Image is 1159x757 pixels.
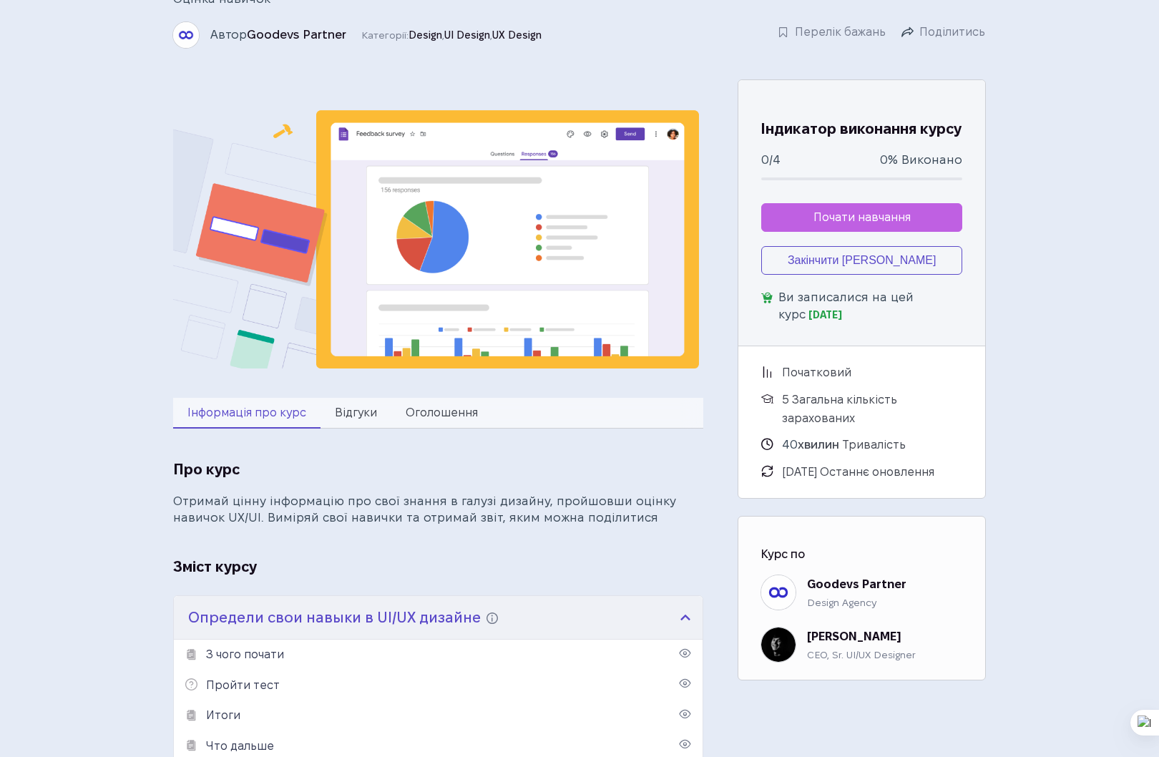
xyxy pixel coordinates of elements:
[409,29,442,41] a: Design
[880,152,962,169] span: 0% Виконано
[173,22,199,48] img: Goodevs Partner
[807,578,906,590] a: Goodevs Partner
[782,391,962,427] span: 5 Загальна кількість зарахованих
[761,152,781,169] span: 0/4
[761,545,962,564] h3: Курс по
[173,398,321,429] a: Інформація про курс
[807,630,901,643] a: [PERSON_NAME]
[761,246,962,275] button: Закінчити [PERSON_NAME]
[174,596,703,639] h4: Определи свои навыки в UI/UX дизайне
[782,363,851,382] span: Початковий
[247,28,346,41] a: Goodevs Partner
[761,627,796,662] img: Сергій Головашкін
[444,29,490,41] a: UI Design
[492,29,542,41] a: UX Design
[777,24,886,41] a: Перелік бажань
[778,289,962,323] span: Ви записалися на цей курс
[206,679,280,691] a: Пройти тест
[807,595,906,610] div: Design Agency
[173,493,703,527] p: Отримай цінну інформацію про свої знання в галузі дизайну, пройшовши оцінку навичок UX/UI. Виміря...
[808,309,842,321] span: [DATE]
[761,575,796,610] img: Goodevs Partner
[173,555,703,578] h3: Зміст курсу
[782,436,906,454] span: Тривалість
[391,398,492,429] a: Оголошення
[901,24,986,41] a: Поділитись
[206,709,240,721] a: Итоги
[798,438,839,451] span: хвилин
[782,463,934,482] span: [DATE] Останнє оновлення
[206,740,274,752] a: Что дальше
[173,458,703,481] h2: Про курс
[206,648,284,660] a: З чого почати
[173,79,703,368] img: course_thumb_asses.png
[761,203,962,232] a: Почати навчання
[761,117,962,140] h3: Індикатор виконання курсу
[321,398,391,429] a: Відгуки
[210,28,350,41] span: Автор
[210,26,542,44] div: Категорії: , ,
[807,647,916,663] div: CEO, Sr. UI/UX Designer
[782,438,798,451] span: 40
